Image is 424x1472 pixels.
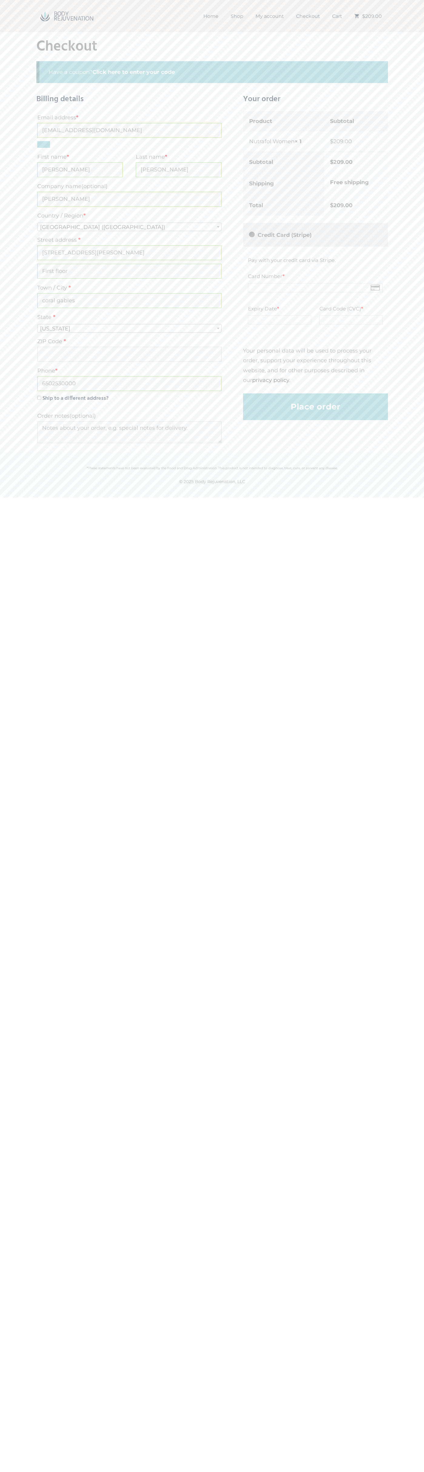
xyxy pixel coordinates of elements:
[37,234,222,245] label: Street address
[87,464,338,486] div: © 2025 Body Rejuvenation, LLC
[92,69,175,75] a: Click here to enter your code
[37,396,41,400] input: Ship to a different address?
[42,394,109,403] span: Ship to a different address?
[326,11,348,22] a: Cart
[330,138,333,145] span: $
[76,114,78,121] abbr: required
[37,264,222,279] input: Apartment, suite, unit, etc. (optional)
[37,282,222,293] label: Town / City
[37,151,123,162] label: First name
[37,112,222,123] label: Email address
[248,257,383,264] p: Pay with your credit card via Stripe.
[330,202,352,209] bdi: 209.00
[36,38,388,56] h1: Checkout
[67,154,69,160] abbr: required
[248,271,383,281] label: Card Number
[362,13,382,19] span: $209.00
[37,210,222,221] label: Country / Region
[243,346,388,385] p: Your personal data will be used to process your order, support your experience throughout this we...
[330,202,333,209] span: $
[348,11,388,22] a: $209.00
[37,410,222,421] label: Order notes
[248,304,311,314] label: Expiry Date
[330,159,352,165] bdi: 209.00
[68,284,71,291] abbr: required
[330,159,333,165] span: $
[136,151,222,162] label: Last name
[53,314,55,320] abbr: required
[197,11,388,22] nav: Primary
[252,377,289,383] a: privacy policy
[243,152,324,172] th: Subtotal
[37,365,222,376] label: Phone
[243,111,324,131] th: Product
[243,131,324,152] td: Nutrafol Women
[70,413,96,419] span: (optional)
[197,11,225,22] a: Home
[250,285,381,290] iframe: Secure card number input frame
[330,138,352,145] bdi: 209.00
[243,393,388,420] button: Place order
[38,324,221,333] span: Florida
[250,317,309,323] iframe: Secure expiration date input frame
[249,11,290,22] a: My account
[87,466,338,470] small: *These statements have not been evaluated by the Food and Drug Administration. This product is no...
[290,11,326,22] a: Checkout
[330,179,369,186] label: Free shipping
[321,317,381,323] iframe: Secure CVC input frame
[36,94,222,105] h3: Billing details
[37,245,222,260] input: House number and street name
[37,336,222,347] label: ZIP Code
[36,61,388,83] div: Have a coupon?
[83,212,86,219] abbr: required
[55,367,58,374] abbr: required
[243,195,324,216] th: Total
[38,223,221,231] span: United States (US)
[37,312,222,323] label: State
[36,9,97,24] img: BodyRejuvenation Shop
[37,181,222,192] label: Company name
[324,111,388,131] th: Subtotal
[165,154,167,160] abbr: required
[82,183,108,190] span: (optional)
[295,138,302,145] strong: × 1
[243,223,388,247] label: Credit Card (Stripe)
[243,94,388,105] h3: Your order
[225,11,249,22] a: Shop
[243,172,324,195] th: Shipping
[319,304,383,314] label: Card Code (CVC)
[37,324,222,333] span: State
[37,223,222,231] span: Country / Region
[78,237,81,243] abbr: required
[64,338,66,345] abbr: required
